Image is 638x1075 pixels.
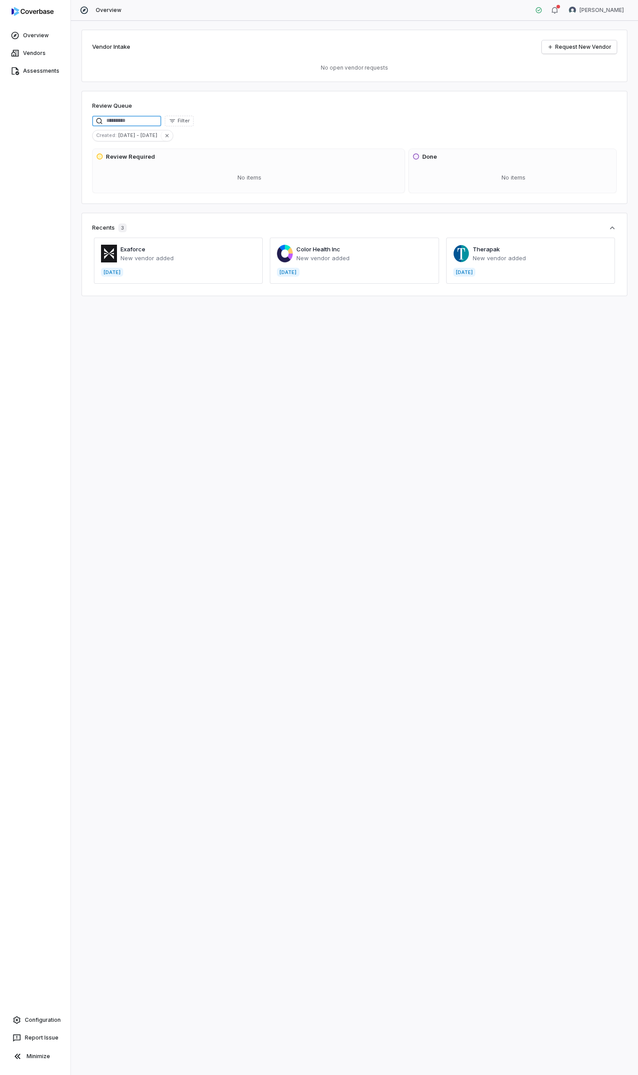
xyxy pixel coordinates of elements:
a: Exaforce [121,246,145,253]
div: No items [412,166,615,189]
span: Overview [23,32,49,39]
span: Filter [178,117,190,124]
p: No open vendor requests [92,64,617,71]
button: Filter [165,116,194,126]
h3: Done [422,152,437,161]
div: Recents [92,223,127,232]
a: Request New Vendor [542,40,617,54]
span: Minimize [27,1053,50,1060]
button: Minimize [4,1048,67,1065]
div: No items [96,166,403,189]
button: Jesse Nord avatar[PERSON_NAME] [564,4,629,17]
span: Report Issue [25,1034,58,1041]
h2: Vendor Intake [92,43,130,51]
button: Recents3 [92,223,617,232]
span: 3 [118,223,127,232]
span: Configuration [25,1016,61,1024]
span: Overview [96,7,121,14]
img: logo-D7KZi-bG.svg [12,7,54,16]
a: Configuration [4,1012,67,1028]
a: Color Health Inc [296,246,340,253]
h3: Review Required [106,152,155,161]
span: [DATE] - [DATE] [118,131,161,139]
a: Therapak [473,246,500,253]
h1: Review Queue [92,102,132,110]
span: Created : [93,131,118,139]
span: Assessments [23,67,59,74]
span: Vendors [23,50,46,57]
img: Jesse Nord avatar [569,7,576,14]
a: Assessments [2,63,69,79]
a: Vendors [2,45,69,61]
span: [PERSON_NAME] [580,7,624,14]
a: Overview [2,27,69,43]
button: Report Issue [4,1030,67,1046]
